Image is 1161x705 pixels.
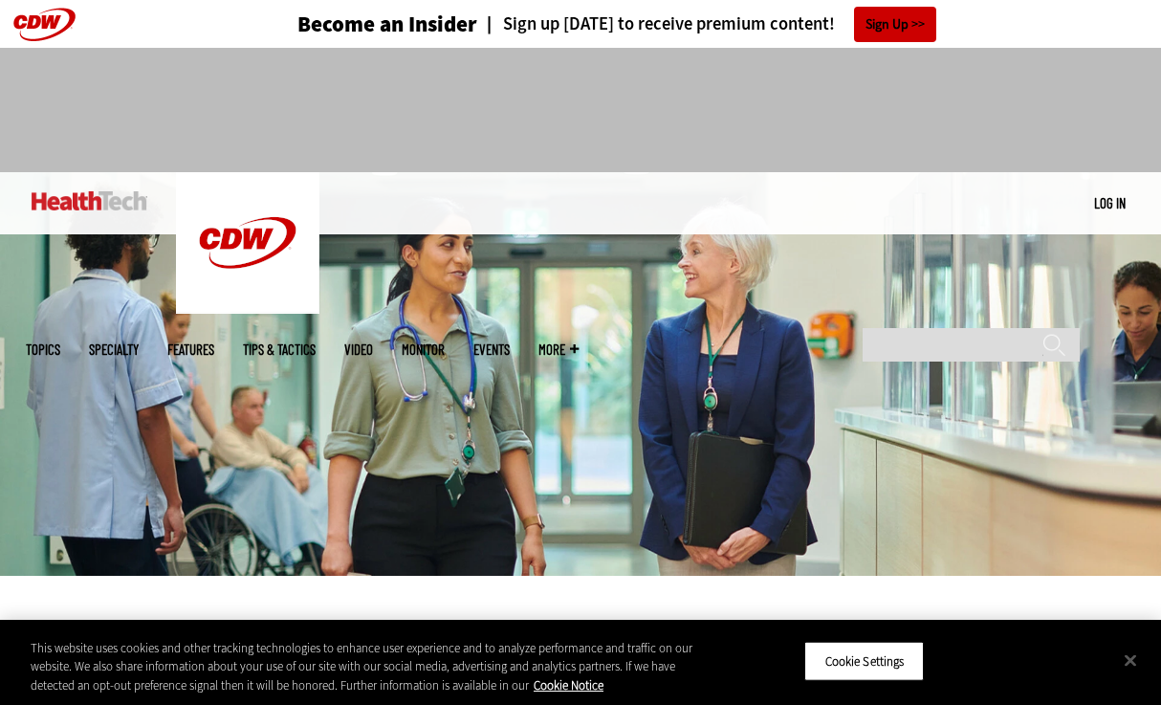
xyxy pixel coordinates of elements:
a: Become an Insider [226,13,477,35]
span: Specialty [89,342,139,357]
a: Events [473,342,510,357]
h3: Become an Insider [297,13,477,35]
a: Sign up [DATE] to receive premium content! [477,15,835,33]
a: MonITor [402,342,445,357]
button: Cookie Settings [804,641,924,681]
iframe: advertisement [232,67,929,153]
div: This website uses cookies and other tracking technologies to enhance user experience and to analy... [31,639,696,695]
div: User menu [1094,193,1126,213]
span: More [538,342,579,357]
a: Tips & Tactics [243,342,316,357]
h3: Latest Articles [800,619,1086,643]
img: Home [176,172,319,314]
span: Topics [26,342,60,357]
a: Features [167,342,214,357]
img: Home [32,191,147,210]
a: Video [344,342,373,357]
div: » [55,619,749,634]
button: Close [1109,639,1151,681]
a: Log in [1094,194,1126,211]
a: CDW [176,298,319,319]
a: Sign Up [854,7,936,42]
a: More information about your privacy [534,677,603,694]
